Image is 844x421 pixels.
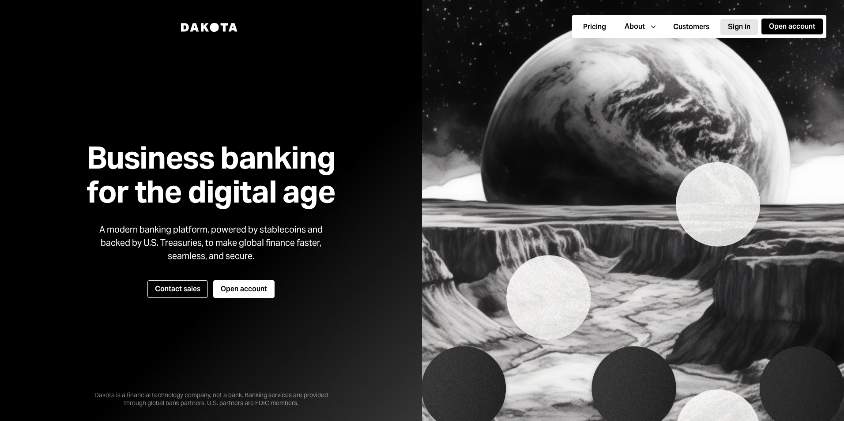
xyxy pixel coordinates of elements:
button: Open account [213,280,275,298]
a: Customers [666,18,717,35]
div: About [625,22,645,31]
div: Dakota is a financial technology company, not a bank. Banking services are provided through globa... [79,377,343,407]
button: About [617,19,662,34]
button: Customers [666,19,717,35]
button: Contact sales [147,280,208,298]
div: A modern banking platform, powered by stablecoins and backed by U.S. Treasuries, to make global f... [92,223,330,263]
button: Pricing [576,19,614,35]
button: Open account [761,19,823,34]
button: Sign in [720,19,758,35]
h1: Business banking for the digital age [76,141,346,209]
a: Sign in [720,18,758,35]
a: Pricing [576,18,614,35]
